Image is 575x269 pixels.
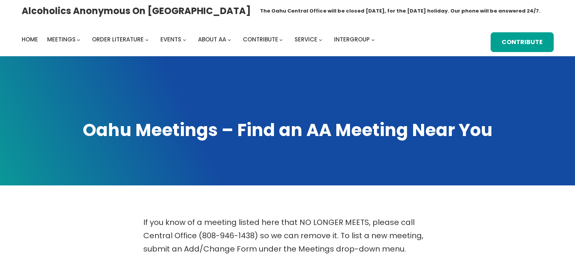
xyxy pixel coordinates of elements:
[334,34,370,45] a: Intergroup
[491,32,554,52] a: Contribute
[160,35,181,43] span: Events
[145,38,149,41] button: Order Literature submenu
[22,119,554,142] h1: Oahu Meetings – Find an AA Meeting Near You
[47,34,76,45] a: Meetings
[371,38,375,41] button: Intergroup submenu
[228,38,231,41] button: About AA submenu
[47,35,76,43] span: Meetings
[198,35,226,43] span: About AA
[243,35,278,43] span: Contribute
[183,38,186,41] button: Events submenu
[243,34,278,45] a: Contribute
[77,38,80,41] button: Meetings submenu
[143,216,432,256] p: If you know of a meeting listed here that NO LONGER MEETS, please call Central Office (808-946-14...
[319,38,322,41] button: Service submenu
[160,34,181,45] a: Events
[22,34,38,45] a: Home
[22,35,38,43] span: Home
[92,35,144,43] span: Order Literature
[260,7,540,15] h1: The Oahu Central Office will be closed [DATE], for the [DATE] holiday. Our phone will be answered...
[22,34,377,45] nav: Intergroup
[295,34,317,45] a: Service
[295,35,317,43] span: Service
[198,34,226,45] a: About AA
[334,35,370,43] span: Intergroup
[279,38,283,41] button: Contribute submenu
[22,3,251,19] a: Alcoholics Anonymous on [GEOGRAPHIC_DATA]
